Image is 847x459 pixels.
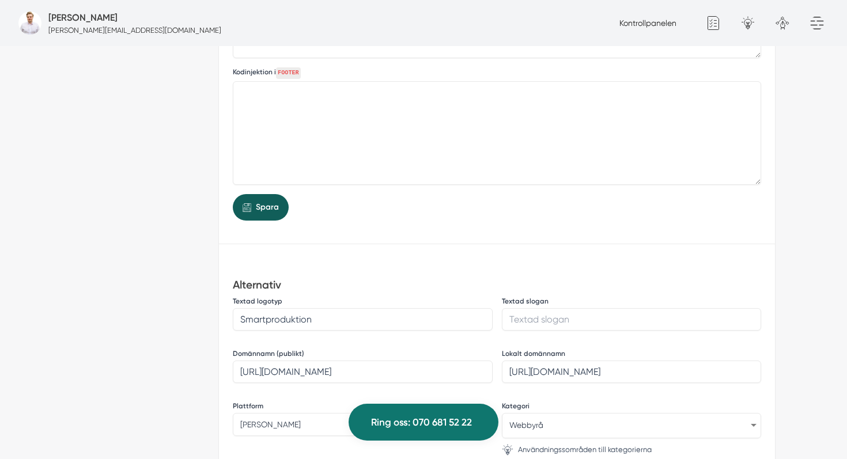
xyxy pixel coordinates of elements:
span: Spara [256,201,279,214]
label: Plattform [233,401,493,411]
input: http://localhost:3000/ [502,361,762,383]
input: Textad slogan [502,308,762,331]
h4: Alternativ [233,276,761,297]
label: Kategori [502,401,762,411]
label: Kodinjektion i [233,67,761,79]
h5: Administratör [48,10,118,25]
a: Kontrollpanelen [619,18,676,28]
div: Användningssområden till kategorierna [502,444,762,456]
label: Lokalt domännamn [502,349,762,358]
img: foretagsbild-pa-smartproduktion-en-webbyraer-i-dalarnas-lan.jpg [18,12,41,35]
span: Ring oss: 070 681 52 22 [371,415,472,430]
a: Ring oss: 070 681 52 22 [349,404,498,441]
input: Textad logotyp [233,308,493,331]
input: https://www.xn--drneringgvle-hcbh.se/ [233,361,493,383]
label: Domännamn (publikt) [233,349,493,358]
label: Textad logotyp [233,297,493,306]
label: Textad slogan [502,297,762,306]
button: Spara [233,194,289,221]
pre: FOOTER [276,67,301,79]
p: [PERSON_NAME][EMAIL_ADDRESS][DOMAIN_NAME] [48,25,221,36]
